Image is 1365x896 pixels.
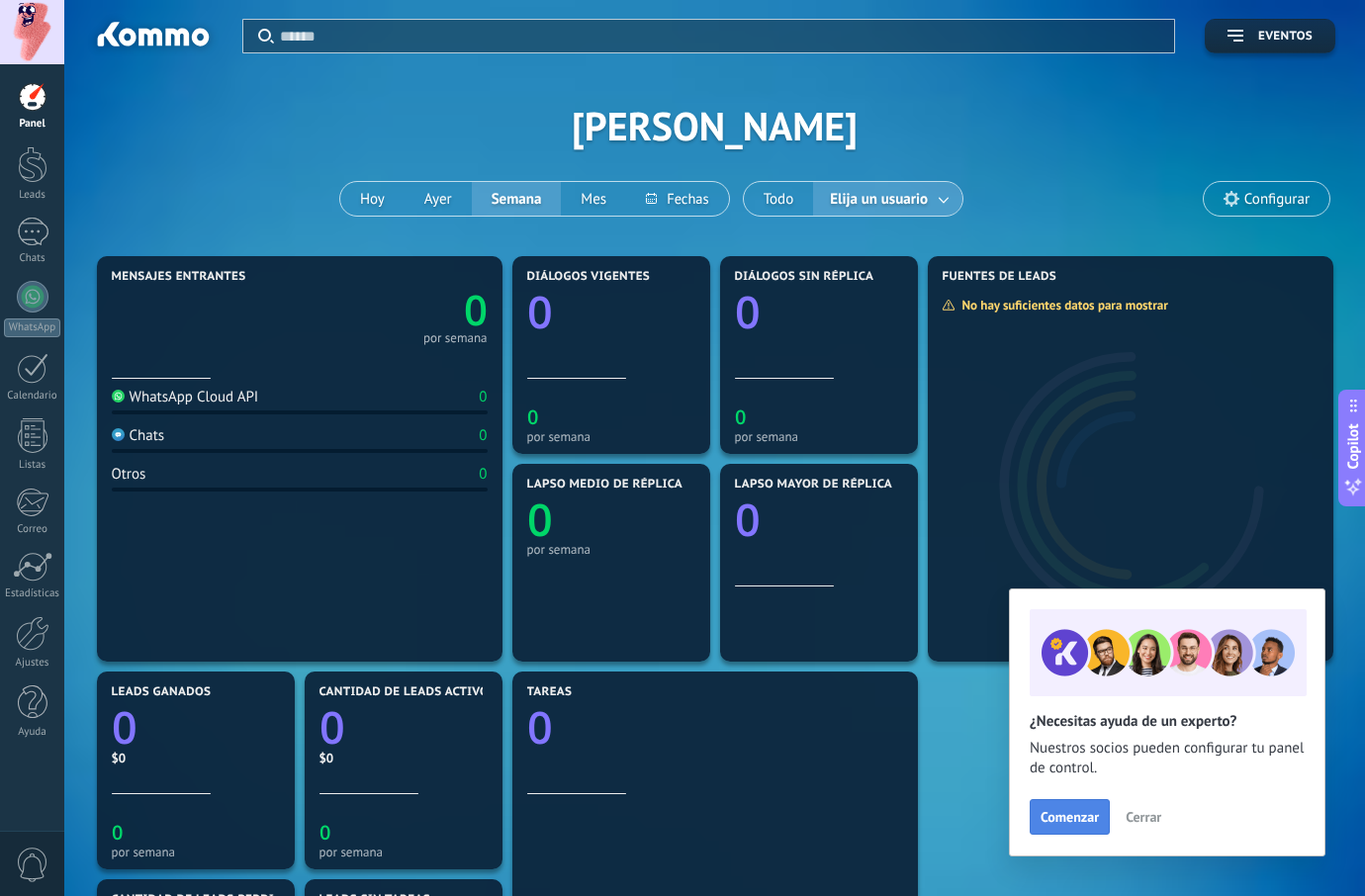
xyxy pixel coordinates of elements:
[4,657,61,670] div: Ajustes
[112,819,123,846] text: 0
[943,270,1057,284] span: Fuentes de leads
[112,390,125,403] img: WhatsApp Cloud API
[4,189,61,202] div: Leads
[527,429,695,444] div: por semana
[527,282,553,342] text: 0
[1343,424,1363,470] span: Copilot
[527,490,553,550] text: 0
[527,403,538,430] text: 0
[112,270,246,284] span: Mensajes entrantes
[479,426,487,445] div: 0
[735,282,761,342] text: 0
[112,750,280,766] div: $0
[826,186,932,213] span: Elija un usuario
[340,182,405,216] button: Hoy
[735,490,761,550] text: 0
[1030,712,1305,731] h2: ¿Necesitas ayuda de un experto?
[527,697,553,758] text: 0
[527,478,683,492] span: Lapso medio de réplica
[527,697,903,758] a: 0
[1041,810,1099,824] span: Comenzar
[626,182,728,216] button: Fechas
[1030,799,1110,835] button: Comenzar
[4,318,60,337] div: WhatsApp
[319,685,497,699] span: Cantidad de leads activos
[423,333,488,343] div: por semana
[744,182,814,216] button: Todo
[4,390,61,403] div: Calendario
[300,282,488,338] a: 0
[405,182,472,216] button: Ayer
[479,388,487,406] div: 0
[1258,30,1313,44] span: Eventos
[112,428,125,441] img: Chats
[319,845,488,859] div: por semana
[942,297,1182,314] div: No hay suficientes datos para mostrar
[112,845,280,859] div: por semana
[735,270,874,284] span: Diálogos sin réplica
[1205,19,1335,53] button: Eventos
[112,697,137,758] text: 0
[527,685,573,699] span: Tareas
[1030,739,1305,778] span: Nuestros socios pueden configurar tu panel de control.
[735,478,892,492] span: Lapso mayor de réplica
[813,182,962,216] button: Elija un usuario
[112,465,146,484] div: Otros
[4,587,61,600] div: Estadísticas
[527,542,695,557] div: por semana
[735,403,746,430] text: 0
[112,426,165,445] div: Chats
[735,429,903,444] div: por semana
[561,182,626,216] button: Mes
[319,697,345,758] text: 0
[472,182,562,216] button: Semana
[4,523,61,536] div: Correo
[4,726,61,739] div: Ayuda
[479,465,487,484] div: 0
[1117,802,1170,832] button: Cerrar
[112,685,212,699] span: Leads ganados
[4,252,61,265] div: Chats
[527,270,651,284] span: Diálogos vigentes
[112,388,259,406] div: WhatsApp Cloud API
[4,118,61,131] div: Panel
[319,750,488,766] div: $0
[464,282,488,338] text: 0
[1244,191,1310,208] span: Configurar
[4,459,61,472] div: Listas
[319,697,488,758] a: 0
[112,697,280,758] a: 0
[1126,810,1161,824] span: Cerrar
[319,819,330,846] text: 0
